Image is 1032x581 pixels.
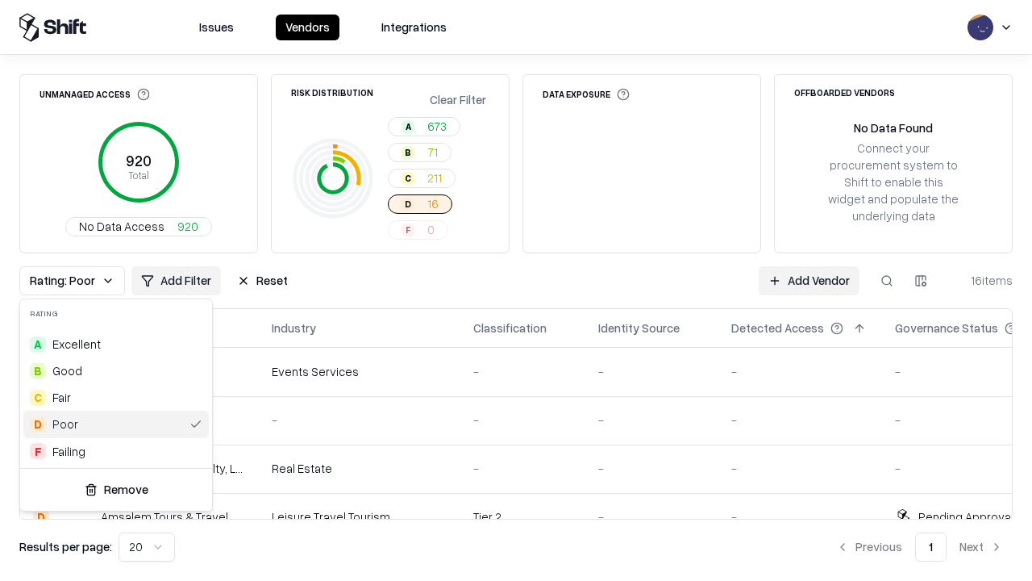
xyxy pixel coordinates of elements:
span: Good [52,362,82,379]
div: B [30,363,46,379]
button: Remove [27,475,206,504]
span: Fair [52,389,71,406]
div: A [30,336,46,353]
div: F [30,443,46,459]
div: Suggestions [20,328,212,468]
div: C [30,390,46,406]
div: Failing [52,443,85,460]
div: D [30,416,46,433]
div: Poor [52,416,78,433]
span: Excellent [52,336,101,353]
div: Rating [20,299,212,328]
